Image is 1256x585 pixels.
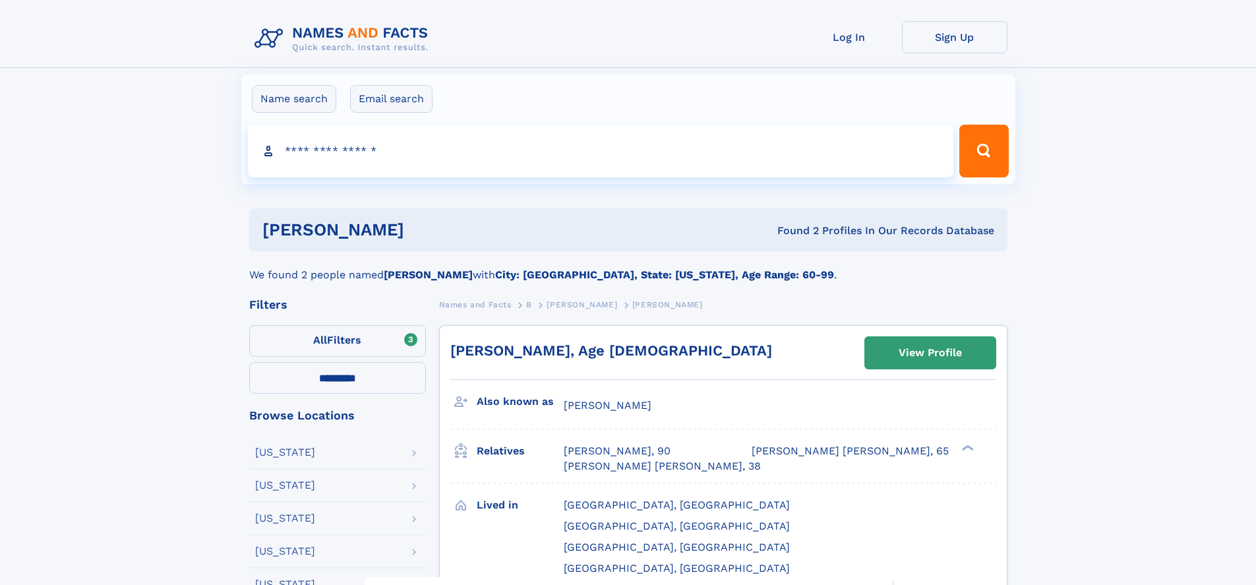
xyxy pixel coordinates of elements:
div: We found 2 people named with . [249,251,1007,283]
span: [GEOGRAPHIC_DATA], [GEOGRAPHIC_DATA] [564,541,790,553]
div: ❯ [959,444,974,452]
a: [PERSON_NAME] [547,296,617,313]
h3: Lived in [477,494,564,516]
span: [PERSON_NAME] [564,399,651,412]
a: View Profile [865,337,996,369]
img: Logo Names and Facts [249,21,439,57]
span: [PERSON_NAME] [632,300,703,309]
a: [PERSON_NAME] [PERSON_NAME], 38 [564,459,761,474]
a: Log In [796,21,902,53]
div: View Profile [899,338,962,368]
div: Filters [249,299,426,311]
div: [US_STATE] [255,480,315,491]
div: Browse Locations [249,410,426,421]
span: [GEOGRAPHIC_DATA], [GEOGRAPHIC_DATA] [564,499,790,511]
span: [PERSON_NAME] [547,300,617,309]
div: [US_STATE] [255,513,315,524]
label: Email search [350,85,433,113]
h1: [PERSON_NAME] [262,222,591,238]
a: B [526,296,532,313]
div: [US_STATE] [255,546,315,557]
button: Search Button [959,125,1008,177]
div: Found 2 Profiles In Our Records Database [591,224,994,238]
b: [PERSON_NAME] [384,268,473,281]
a: Names and Facts [439,296,512,313]
a: [PERSON_NAME] [PERSON_NAME], 65 [752,444,949,458]
span: [GEOGRAPHIC_DATA], [GEOGRAPHIC_DATA] [564,562,790,574]
label: Name search [252,85,336,113]
span: All [313,334,327,346]
input: search input [248,125,954,177]
span: B [526,300,532,309]
b: City: [GEOGRAPHIC_DATA], State: [US_STATE], Age Range: 60-99 [495,268,834,281]
span: [GEOGRAPHIC_DATA], [GEOGRAPHIC_DATA] [564,520,790,532]
h3: Relatives [477,440,564,462]
h3: Also known as [477,390,564,413]
a: [PERSON_NAME], 90 [564,444,671,458]
a: Sign Up [902,21,1007,53]
div: [US_STATE] [255,447,315,458]
a: [PERSON_NAME], Age [DEMOGRAPHIC_DATA] [450,342,772,359]
label: Filters [249,325,426,357]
